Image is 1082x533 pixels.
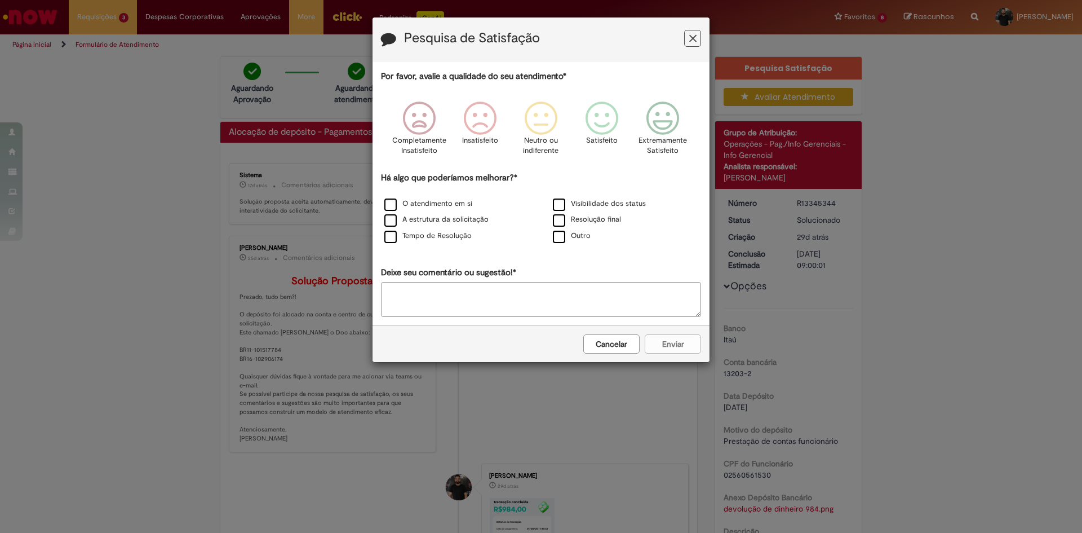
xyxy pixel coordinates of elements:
[451,93,509,170] div: Insatisfeito
[381,267,516,279] label: Deixe seu comentário ou sugestão!*
[553,231,591,241] label: Outro
[381,172,701,245] div: Há algo que poderíamos melhorar?*
[573,93,631,170] div: Satisfeito
[512,93,570,170] div: Neutro ou indiferente
[553,214,621,225] label: Resolução final
[586,135,618,146] p: Satisfeito
[392,135,446,156] p: Completamente Insatisfeito
[381,71,566,82] label: Por favor, avalie a qualidade do seu atendimento*
[384,199,472,209] label: O atendimento em si
[638,135,687,156] p: Extremamente Satisfeito
[384,231,472,241] label: Tempo de Resolução
[404,31,540,46] label: Pesquisa de Satisfação
[634,93,691,170] div: Extremamente Satisfeito
[462,135,498,146] p: Insatisfeito
[553,199,646,209] label: Visibilidade dos status
[390,93,447,170] div: Completamente Insatisfeito
[583,334,640,354] button: Cancelar
[384,214,489,225] label: A estrutura da solicitação
[521,135,561,156] p: Neutro ou indiferente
